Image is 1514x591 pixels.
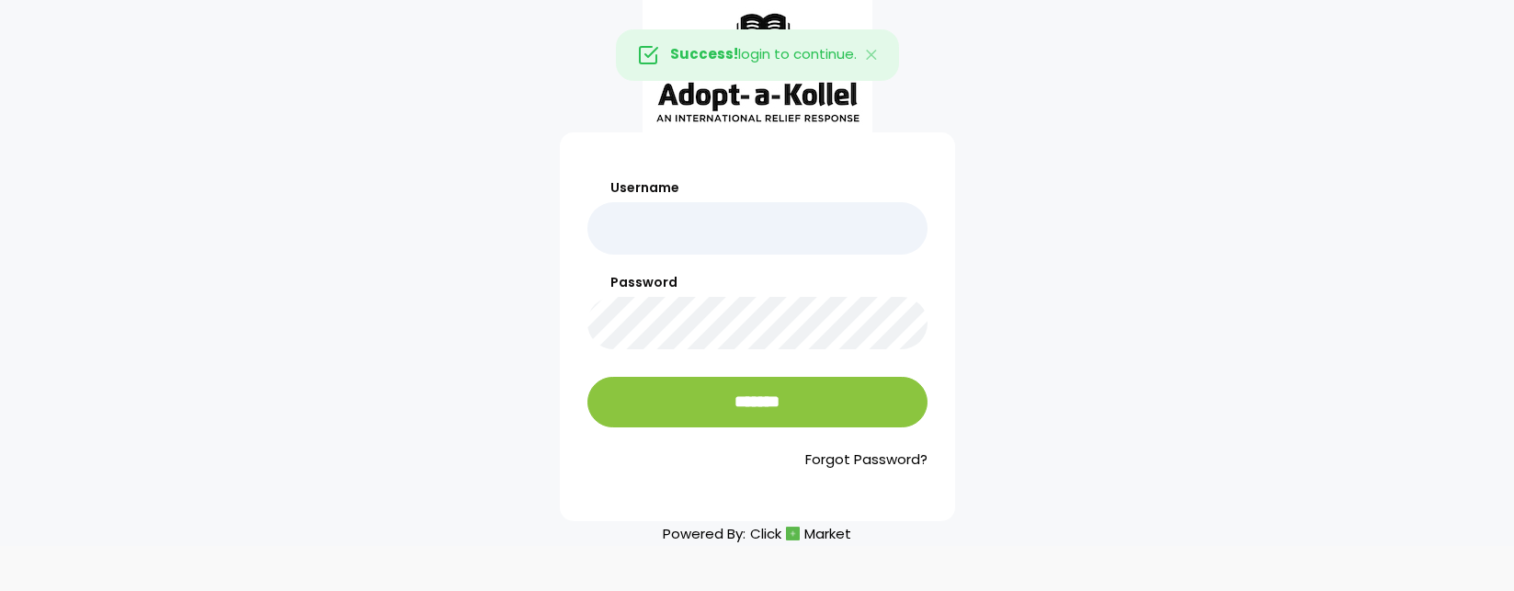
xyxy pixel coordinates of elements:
[587,273,928,292] label: Password
[786,527,800,540] img: cm_icon.png
[750,521,851,546] a: ClickMarket
[663,521,851,546] p: Powered By:
[845,30,898,80] button: Close
[587,449,928,471] a: Forgot Password?
[670,44,738,63] strong: Success!
[587,178,928,198] label: Username
[616,29,899,81] div: login to continue.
